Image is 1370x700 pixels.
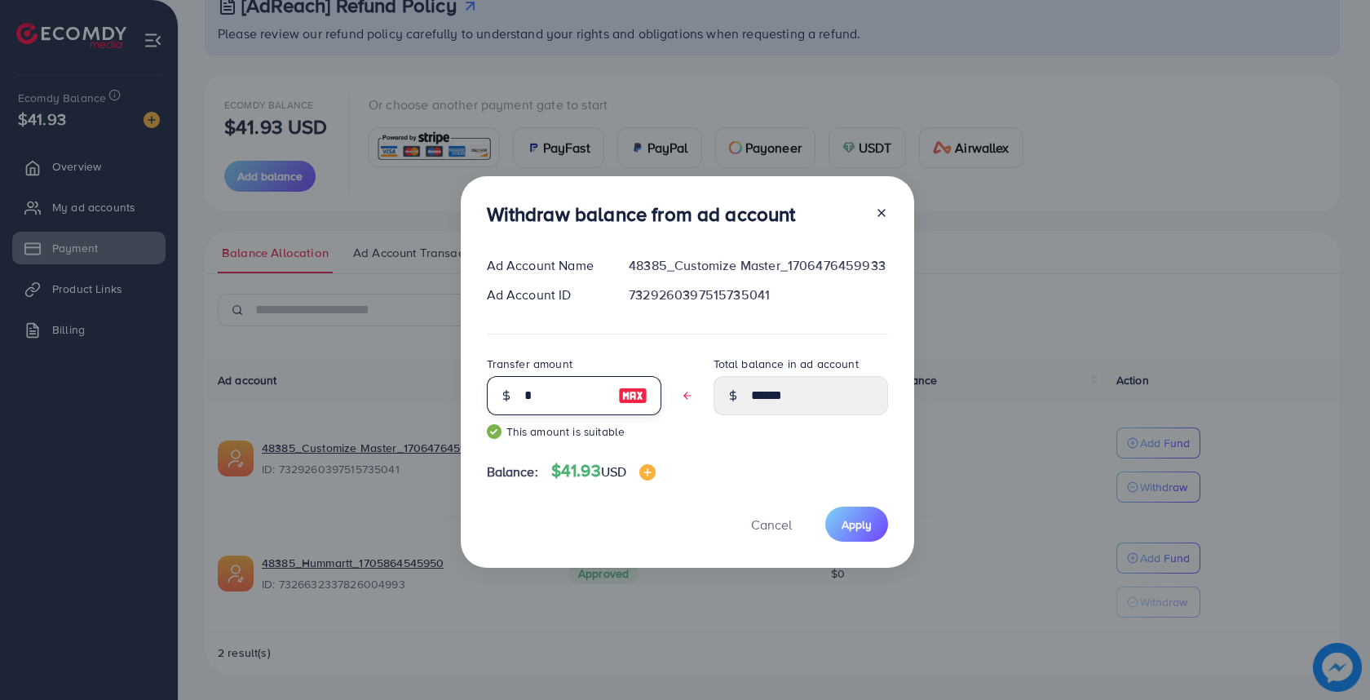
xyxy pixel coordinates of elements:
[731,507,812,542] button: Cancel
[474,286,616,304] div: Ad Account ID
[487,424,502,439] img: guide
[616,256,900,275] div: 48385_Customize Master_1706476459933
[714,356,859,372] label: Total balance in ad account
[842,516,872,533] span: Apply
[487,202,796,226] h3: Withdraw balance from ad account
[487,463,538,481] span: Balance:
[751,516,792,534] span: Cancel
[639,464,656,481] img: image
[487,423,661,440] small: This amount is suitable
[616,286,900,304] div: 7329260397515735041
[551,461,656,481] h4: $41.93
[601,463,626,481] span: USD
[825,507,888,542] button: Apply
[474,256,616,275] div: Ad Account Name
[487,356,572,372] label: Transfer amount
[618,386,647,405] img: image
